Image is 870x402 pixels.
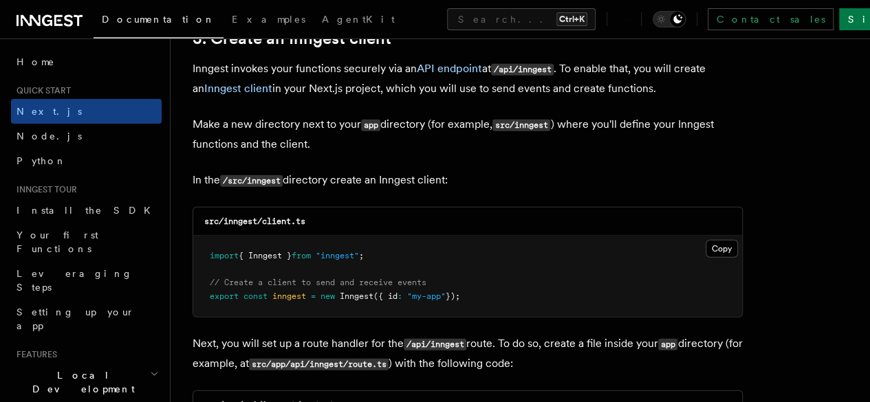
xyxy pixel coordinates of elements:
span: Next.js [17,106,82,117]
span: = [311,291,316,301]
span: import [210,251,239,260]
span: inngest [272,291,306,301]
a: Node.js [11,124,162,148]
span: Documentation [102,14,215,25]
button: Search...Ctrl+K [447,8,596,30]
a: API endpoint [417,62,482,75]
a: Next.js [11,99,162,124]
code: /src/inngest [220,175,283,187]
span: Node.js [17,131,82,142]
button: Local Development [11,363,162,401]
code: app [658,339,677,350]
code: src/inngest [492,120,550,131]
span: ({ id [373,291,398,301]
a: Home [11,49,162,74]
code: src/inngest/client.ts [204,216,305,226]
p: Next, you will set up a route handler for the route. To do so, create a file inside your director... [193,334,743,374]
span: // Create a client to send and receive events [210,278,426,287]
span: from [292,251,311,260]
a: Examples [224,4,314,37]
span: Leveraging Steps [17,268,133,293]
span: "my-app" [407,291,446,301]
span: ; [359,251,364,260]
span: Python [17,155,67,166]
span: Inngest tour [11,184,77,195]
span: Inngest [340,291,373,301]
p: Make a new directory next to your directory (for example, ) where you'll define your Inngest func... [193,115,743,154]
a: Setting up your app [11,300,162,338]
span: Local Development [11,368,150,396]
code: app [361,120,380,131]
span: export [210,291,239,301]
code: src/app/api/inngest/route.ts [249,359,389,370]
span: Examples [232,14,305,25]
span: Your first Functions [17,230,98,254]
a: Contact sales [708,8,834,30]
a: Leveraging Steps [11,261,162,300]
span: Features [11,349,57,360]
a: Install the SDK [11,198,162,223]
span: Install the SDK [17,205,159,216]
a: AgentKit [314,4,403,37]
span: Home [17,55,55,69]
span: AgentKit [322,14,395,25]
code: /api/inngest [404,339,466,350]
span: Setting up your app [17,306,135,331]
span: const [243,291,268,301]
button: Copy [706,240,738,258]
kbd: Ctrl+K [556,12,587,26]
p: In the directory create an Inngest client: [193,170,743,190]
button: Toggle dark mode [653,11,686,27]
span: }); [446,291,460,301]
a: Your first Functions [11,223,162,261]
span: : [398,291,402,301]
p: Inngest invokes your functions securely via an at . To enable that, you will create an in your Ne... [193,59,743,98]
span: new [320,291,335,301]
a: Documentation [94,4,224,38]
a: Python [11,148,162,173]
span: "inngest" [316,251,359,260]
span: { Inngest } [239,251,292,260]
code: /api/inngest [491,64,554,76]
a: Inngest client [204,82,272,95]
span: Quick start [11,85,71,96]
